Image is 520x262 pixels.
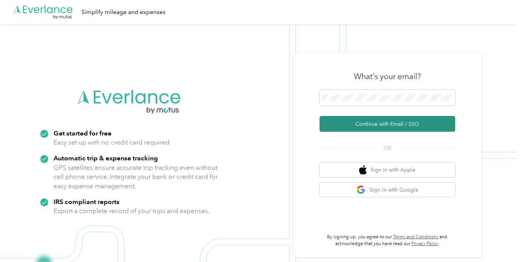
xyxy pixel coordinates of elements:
h3: What's your email? [354,71,421,82]
a: Privacy Policy [411,241,438,247]
span: OR [374,144,401,152]
strong: IRS compliant reports [54,198,119,206]
p: Easy set up with no credit card required [54,138,170,147]
strong: Automatic trip & expense tracking [54,154,158,162]
img: apple logo [359,165,367,175]
p: Export a complete record of your trips and expenses. [54,206,210,216]
img: google logo [356,185,366,195]
p: By signing up, you agree to our and acknowledge that you have read our . [320,234,455,247]
button: google logoSign in with Google [320,183,455,197]
div: Simplify mileage and expenses [81,8,165,17]
strong: Get started for free [54,129,112,137]
p: GPS satellites ensure accurate trip tracking even without cell phone service. Integrate your bank... [54,163,218,191]
button: Continue with Email / SSO [320,116,455,132]
a: Terms and Conditions [393,234,438,240]
button: apple logoSign in with Apple [320,163,455,177]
